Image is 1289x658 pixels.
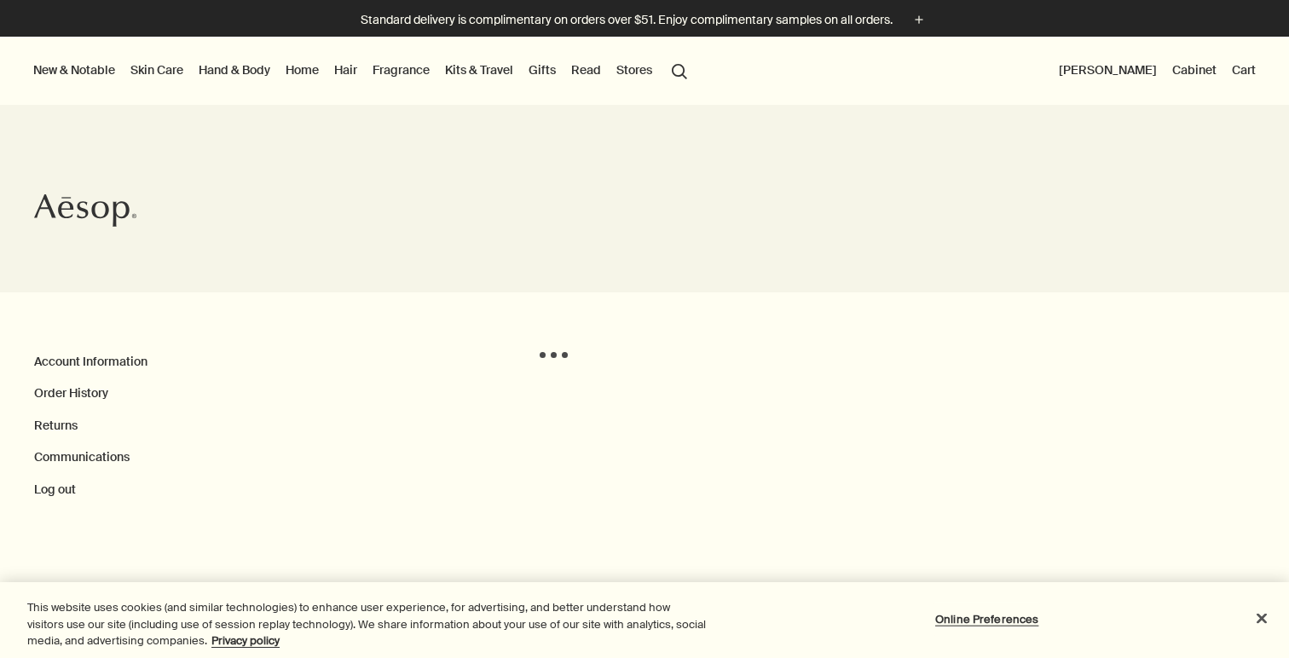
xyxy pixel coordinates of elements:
[34,418,78,433] a: Returns
[361,11,893,29] p: Standard delivery is complimentary on orders over $51. Enjoy complimentary samples on all orders.
[525,59,559,81] a: Gifts
[34,385,108,401] a: Order History
[27,599,709,649] div: This website uses cookies (and similar technologies) to enhance user experience, for advertising,...
[369,59,433,81] a: Fragrance
[613,59,656,81] button: Stores
[30,37,695,105] nav: primary
[442,59,517,81] a: Kits & Travel
[211,633,280,648] a: More information about your privacy, opens in a new tab
[1169,59,1220,81] a: Cabinet
[1228,59,1259,81] button: Cart
[1055,59,1160,81] button: [PERSON_NAME]
[934,602,1040,636] button: Online Preferences, Opens the preference center dialog
[34,354,147,369] a: Account Information
[34,449,130,465] a: Communications
[664,54,695,86] button: Open search
[1243,599,1280,637] button: Close
[331,59,361,81] a: Hair
[127,59,187,81] a: Skin Care
[361,10,928,30] button: Standard delivery is complimentary on orders over $51. Enjoy complimentary samples on all orders.
[30,189,141,236] a: Aesop
[282,59,322,81] a: Home
[1055,37,1259,105] nav: supplementary
[568,59,604,81] a: Read
[34,193,136,228] svg: Aesop
[195,59,274,81] a: Hand & Body
[34,482,76,499] button: Log out
[30,59,118,81] button: New & Notable
[34,352,537,499] nav: My Account Page Menu Navigation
